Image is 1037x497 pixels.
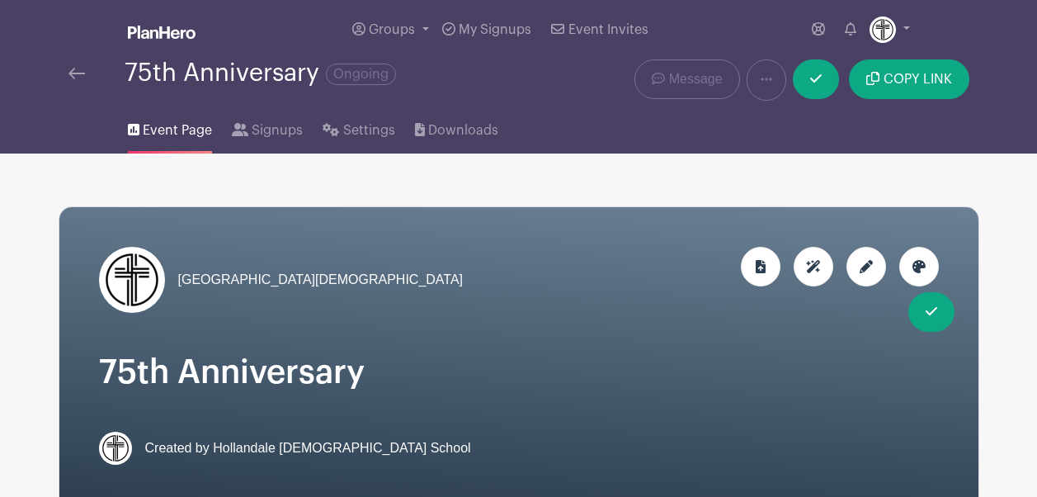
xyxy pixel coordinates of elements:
[128,26,196,39] img: logo_white-6c42ec7e38ccf1d336a20a19083b03d10ae64f83f12c07503d8b9e83406b4c7d.svg
[99,247,165,313] img: HCS%20Cross.png
[232,101,303,154] a: Signups
[568,23,648,36] span: Event Invites
[428,121,498,140] span: Downloads
[178,270,464,290] span: [GEOGRAPHIC_DATA][DEMOGRAPHIC_DATA]
[143,121,212,140] span: Event Page
[99,247,464,313] a: [GEOGRAPHIC_DATA][DEMOGRAPHIC_DATA]
[252,121,303,140] span: Signups
[369,23,415,36] span: Groups
[343,121,395,140] span: Settings
[128,101,212,154] a: Event Page
[415,101,498,154] a: Downloads
[849,59,969,99] button: COPY LINK
[669,69,723,89] span: Message
[634,59,739,99] a: Message
[870,17,896,43] img: HCS%20Cross.png
[99,432,132,465] img: HCS%20Cross.png
[884,73,952,86] span: COPY LINK
[68,68,85,79] img: back-arrow-29a5d9b10d5bd6ae65dc969a981735edf675c4d7a1fe02e03b50dbd4ba3cdb55.svg
[323,101,394,154] a: Settings
[99,353,939,392] h1: 75th Anniversary
[125,59,396,87] div: 75th Anniversary
[459,23,531,36] span: My Signups
[326,64,396,85] span: Ongoing
[145,438,471,458] span: Created by Hollandale [DEMOGRAPHIC_DATA] School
